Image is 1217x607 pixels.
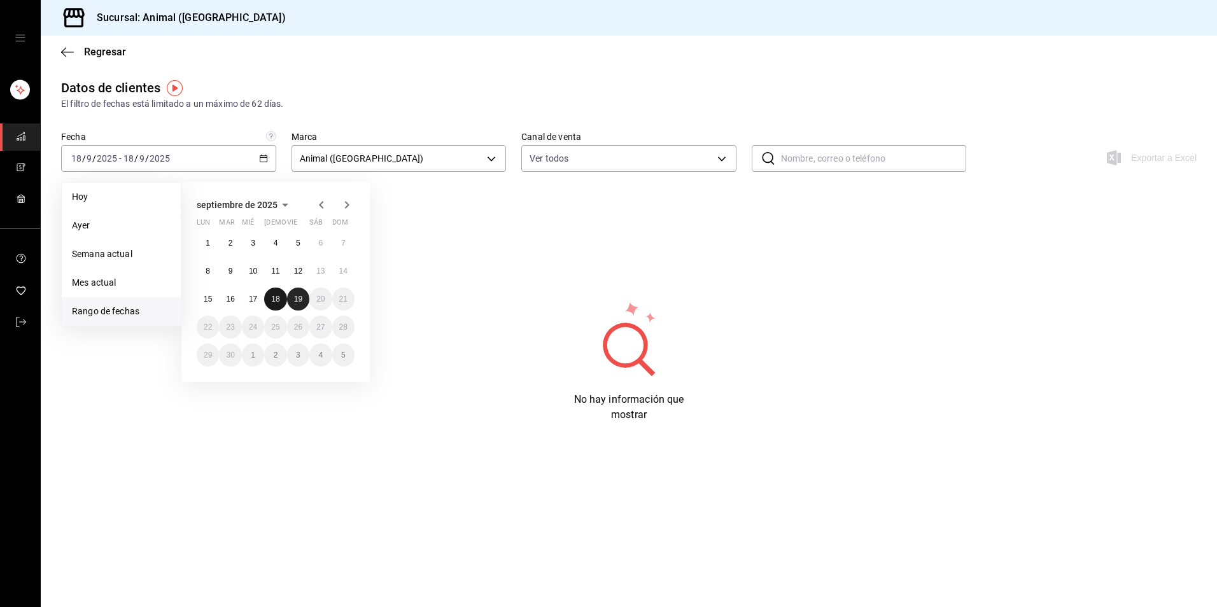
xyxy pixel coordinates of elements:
[339,323,348,331] abbr: 28 de septiembre de 2025
[96,153,118,164] input: ----
[242,260,264,283] button: 10 de septiembre de 2025
[229,239,233,248] abbr: 2 de septiembre de 2025
[287,288,309,310] button: 19 de septiembre de 2025
[139,153,145,164] input: --
[271,267,279,276] abbr: 11 de septiembre de 2025
[274,351,278,359] abbr: 2 de octubre de 2025
[204,323,212,331] abbr: 22 de septiembre de 2025
[197,260,219,283] button: 8 de septiembre de 2025
[316,323,325,331] abbr: 27 de septiembre de 2025
[332,232,355,255] button: 7 de septiembre de 2025
[226,295,234,303] abbr: 16 de septiembre de 2025
[219,232,241,255] button: 2 de septiembre de 2025
[197,197,293,213] button: septiembre de 2025
[309,288,332,310] button: 20 de septiembre de 2025
[271,295,279,303] abbr: 18 de septiembre de 2025
[309,260,332,283] button: 13 de septiembre de 2025
[264,260,286,283] button: 11 de septiembre de 2025
[332,316,355,338] button: 28 de septiembre de 2025
[264,218,339,232] abbr: jueves
[72,190,171,204] span: Hoy
[219,288,241,310] button: 16 de septiembre de 2025
[309,316,332,338] button: 27 de septiembre de 2025
[229,267,233,276] abbr: 9 de septiembre de 2025
[318,239,323,248] abbr: 6 de septiembre de 2025
[287,218,297,232] abbr: viernes
[266,131,276,141] svg: Información delimitada a máximo 62 días.
[92,153,96,164] span: /
[134,153,138,164] span: /
[145,153,149,164] span: /
[287,260,309,283] button: 12 de septiembre de 2025
[316,295,325,303] abbr: 20 de septiembre de 2025
[309,232,332,255] button: 6 de septiembre de 2025
[296,351,300,359] abbr: 3 de octubre de 2025
[86,153,92,164] input: --
[530,152,568,165] span: Ver todos
[294,295,302,303] abbr: 19 de septiembre de 2025
[316,267,325,276] abbr: 13 de septiembre de 2025
[61,97,1197,111] div: El filtro de fechas está limitado a un máximo de 62 días.
[249,267,257,276] abbr: 10 de septiembre de 2025
[296,239,300,248] abbr: 5 de septiembre de 2025
[206,267,210,276] abbr: 8 de septiembre de 2025
[84,46,126,58] span: Regresar
[264,288,286,310] button: 18 de septiembre de 2025
[341,351,346,359] abbr: 5 de octubre de 2025
[332,218,348,232] abbr: domingo
[274,239,278,248] abbr: 4 de septiembre de 2025
[249,295,257,303] abbr: 17 de septiembre de 2025
[206,239,210,248] abbr: 1 de septiembre de 2025
[72,248,171,261] span: Semana actual
[204,351,212,359] abbr: 29 de septiembre de 2025
[264,316,286,338] button: 25 de septiembre de 2025
[71,153,82,164] input: --
[294,267,302,276] abbr: 12 de septiembre de 2025
[574,393,684,421] span: No hay información que mostrar
[197,218,210,232] abbr: lunes
[123,153,134,164] input: --
[251,239,255,248] abbr: 3 de septiembre de 2025
[82,153,86,164] span: /
[294,323,302,331] abbr: 26 de septiembre de 2025
[242,344,264,366] button: 1 de octubre de 2025
[61,78,160,97] div: Datos de clientes
[15,33,25,43] button: open drawer
[242,218,254,232] abbr: miércoles
[264,232,286,255] button: 4 de septiembre de 2025
[219,218,234,232] abbr: martes
[72,305,171,318] span: Rango de fechas
[61,46,126,58] button: Regresar
[332,288,355,310] button: 21 de septiembre de 2025
[219,344,241,366] button: 30 de septiembre de 2025
[339,295,348,303] abbr: 21 de septiembre de 2025
[309,344,332,366] button: 4 de octubre de 2025
[149,153,171,164] input: ----
[226,323,234,331] abbr: 23 de septiembre de 2025
[72,219,171,232] span: Ayer
[242,288,264,310] button: 17 de septiembre de 2025
[251,351,255,359] abbr: 1 de octubre de 2025
[292,145,507,172] div: Animal ([GEOGRAPHIC_DATA])
[264,344,286,366] button: 2 de octubre de 2025
[197,200,278,210] span: septiembre de 2025
[167,80,183,96] img: Tooltip marker
[521,132,736,141] label: Canal de venta
[242,316,264,338] button: 24 de septiembre de 2025
[197,288,219,310] button: 15 de septiembre de 2025
[271,323,279,331] abbr: 25 de septiembre de 2025
[226,351,234,359] abbr: 30 de septiembre de 2025
[341,239,346,248] abbr: 7 de septiembre de 2025
[287,316,309,338] button: 26 de septiembre de 2025
[318,351,323,359] abbr: 4 de octubre de 2025
[287,344,309,366] button: 3 de octubre de 2025
[197,316,219,338] button: 22 de septiembre de 2025
[204,295,212,303] abbr: 15 de septiembre de 2025
[292,132,507,141] label: Marca
[287,232,309,255] button: 5 de septiembre de 2025
[781,146,967,171] input: Nombre, correo o teléfono
[197,344,219,366] button: 29 de septiembre de 2025
[249,323,257,331] abbr: 24 de septiembre de 2025
[339,267,348,276] abbr: 14 de septiembre de 2025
